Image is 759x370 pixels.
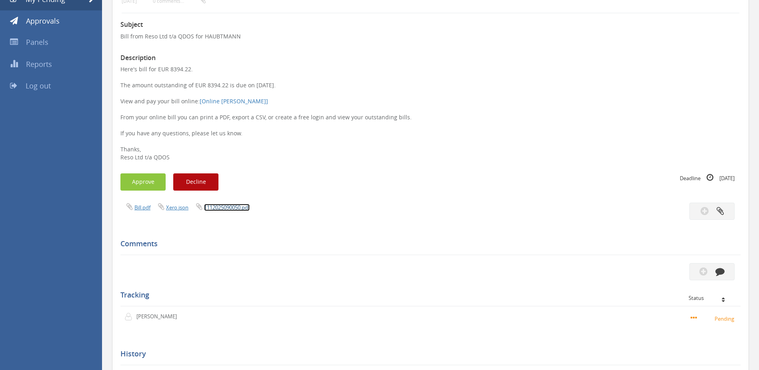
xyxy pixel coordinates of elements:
span: Panels [26,37,48,47]
span: Log out [26,81,51,90]
span: Reports [26,59,52,69]
p: Here's bill for EUR 8394.22. The amount outstanding of EUR 8394.22 is due on [DATE]. View and pay... [120,65,741,161]
h3: Subject [120,21,741,28]
button: Approve [120,173,166,191]
h5: Tracking [120,291,735,299]
div: Status [689,295,735,301]
span: Approvals [26,16,60,26]
a: 1112025090050.pdf [204,204,250,211]
h5: History [120,350,735,358]
a: [Online [PERSON_NAME]] [200,97,268,105]
a: Bill.pdf [134,204,150,211]
button: Decline [173,173,218,191]
a: Xero.json [166,204,188,211]
h5: Comments [120,240,735,248]
small: Deadline [DATE] [680,173,735,182]
p: Bill from Reso Ltd t/a QDOS for HAUBTMANN [120,32,741,40]
small: Pending [691,314,737,323]
img: user-icon.png [124,313,136,321]
p: [PERSON_NAME] [136,313,182,320]
h3: Description [120,54,741,62]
